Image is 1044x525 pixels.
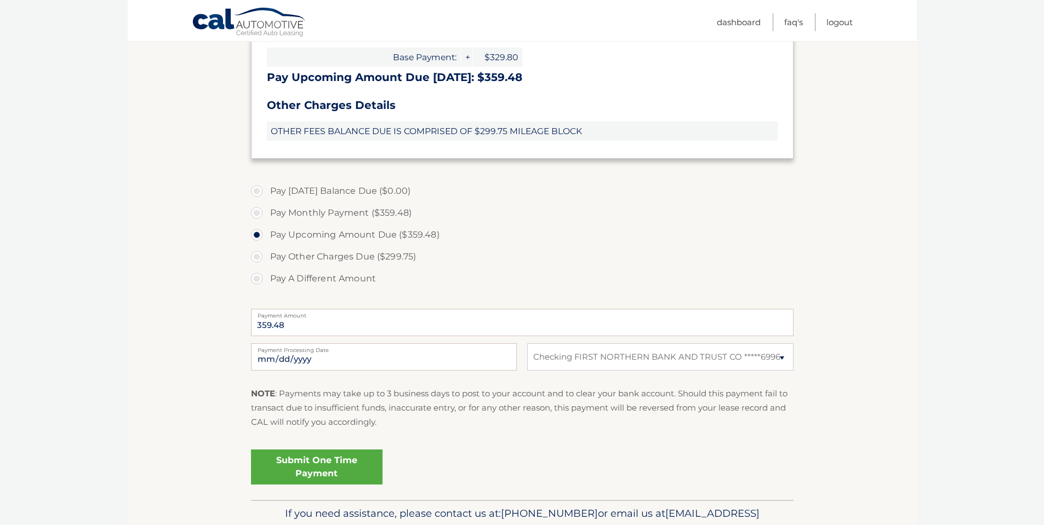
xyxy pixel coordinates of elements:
[251,343,517,352] label: Payment Processing Date
[717,13,761,31] a: Dashboard
[473,48,522,67] span: $329.80
[826,13,853,31] a: Logout
[251,449,383,484] a: Submit One Time Payment
[461,48,472,67] span: +
[251,309,794,318] label: Payment Amount
[251,309,794,336] input: Payment Amount
[251,386,794,430] p: : Payments may take up to 3 business days to post to your account and to clear your bank account....
[267,122,778,141] span: OTHER FEES BALANCE DUE IS COMPRISED OF $299.75 MILEAGE BLOCK
[251,246,794,268] label: Pay Other Charges Due ($299.75)
[251,343,517,371] input: Payment Date
[267,48,461,67] span: Base Payment:
[267,99,778,112] h3: Other Charges Details
[251,180,794,202] label: Pay [DATE] Balance Due ($0.00)
[251,224,794,246] label: Pay Upcoming Amount Due ($359.48)
[267,71,778,84] h3: Pay Upcoming Amount Due [DATE]: $359.48
[501,507,598,520] span: [PHONE_NUMBER]
[784,13,803,31] a: FAQ's
[251,268,794,290] label: Pay A Different Amount
[251,202,794,224] label: Pay Monthly Payment ($359.48)
[192,7,307,39] a: Cal Automotive
[251,388,275,399] strong: NOTE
